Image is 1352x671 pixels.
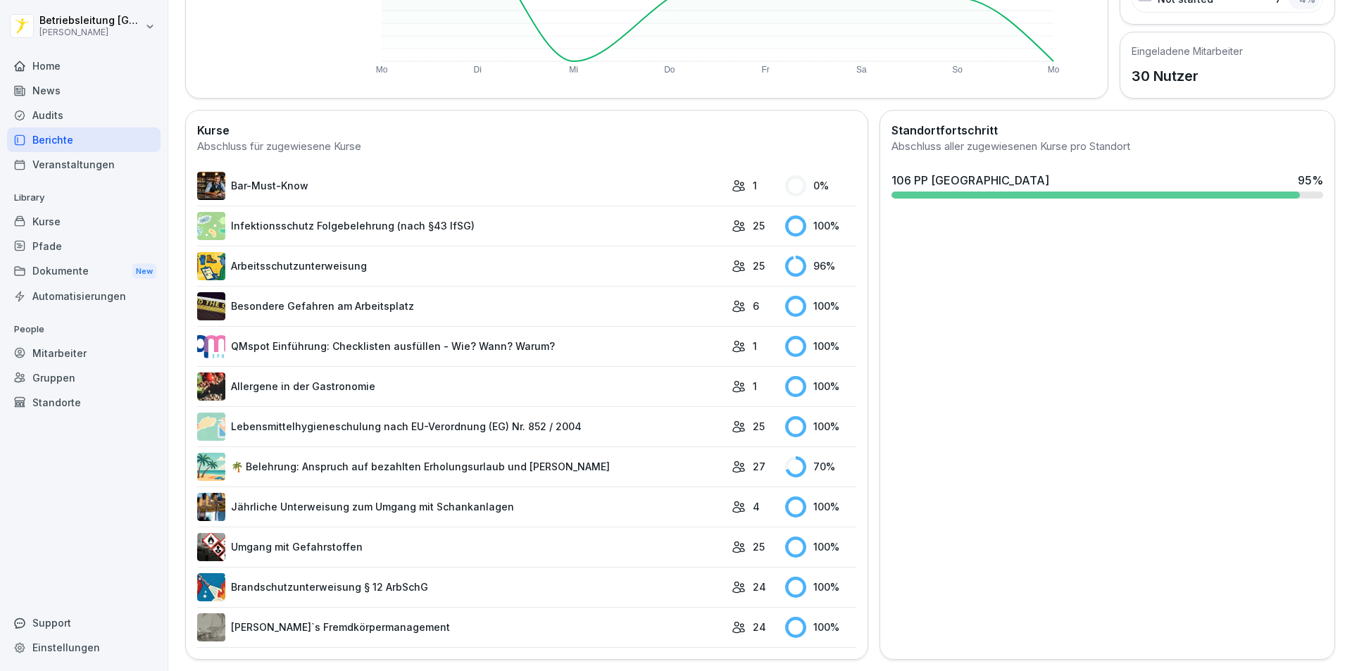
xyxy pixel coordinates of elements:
img: gsgognukgwbtoe3cnlsjjbmw.png [197,372,225,401]
a: QMspot Einführung: Checklisten ausfüllen - Wie? Wann? Warum? [197,332,725,360]
div: 100 % [785,215,856,237]
div: 95 % [1298,172,1323,189]
text: Mo [1048,65,1060,75]
p: 25 [753,539,765,554]
p: 25 [753,419,765,434]
text: Di [474,65,482,75]
a: Automatisierungen [7,284,161,308]
img: tgff07aey9ahi6f4hltuk21p.png [197,212,225,240]
a: 106 PP [GEOGRAPHIC_DATA]95% [886,166,1329,204]
img: s9mc00x6ussfrb3lxoajtb4r.png [197,453,225,481]
text: Mo [376,65,388,75]
a: Infektionsschutz Folgebelehrung (nach §43 IfSG) [197,212,725,240]
a: Jährliche Unterweisung zum Umgang mit Schankanlagen [197,493,725,521]
div: 96 % [785,256,856,277]
a: Veranstaltungen [7,152,161,177]
a: DokumenteNew [7,258,161,284]
img: bgsrfyvhdm6180ponve2jajk.png [197,252,225,280]
div: 100 % [785,617,856,638]
a: Pfade [7,234,161,258]
p: 30 Nutzer [1132,65,1243,87]
div: 100 % [785,416,856,437]
p: People [7,318,161,341]
p: 1 [753,178,757,193]
p: 27 [753,459,765,474]
h2: Kurse [197,122,856,139]
div: 100 % [785,376,856,397]
div: Support [7,610,161,635]
img: zq4t51x0wy87l3xh8s87q7rq.png [197,292,225,320]
p: 1 [753,339,757,353]
div: New [132,263,156,280]
p: [PERSON_NAME] [39,27,142,37]
div: 100 % [785,577,856,598]
a: Mitarbeiter [7,341,161,365]
a: Audits [7,103,161,127]
a: Brandschutzunterweisung § 12 ArbSchG [197,573,725,601]
img: gxsnf7ygjsfsmxd96jxi4ufn.png [197,413,225,441]
text: Mi [569,65,578,75]
img: avw4yih0pjczq94wjribdn74.png [197,172,225,200]
a: Besondere Gefahren am Arbeitsplatz [197,292,725,320]
a: Bar-Must-Know [197,172,725,200]
div: Abschluss für zugewiesene Kurse [197,139,856,155]
p: 24 [753,579,766,594]
img: rsy9vu330m0sw5op77geq2rv.png [197,332,225,360]
p: 1 [753,379,757,394]
a: Arbeitsschutzunterweisung [197,252,725,280]
div: 106 PP [GEOGRAPHIC_DATA] [891,172,1049,189]
p: 4 [753,499,760,514]
p: Betriebsleitung [GEOGRAPHIC_DATA] [39,15,142,27]
p: 6 [753,299,759,313]
a: News [7,78,161,103]
p: 24 [753,620,766,634]
a: [PERSON_NAME]`s Fremdkörpermanagement [197,613,725,641]
div: 0 % [785,175,856,196]
img: ro33qf0i8ndaw7nkfv0stvse.png [197,533,225,561]
img: b0iy7e1gfawqjs4nezxuanzk.png [197,573,225,601]
div: 100 % [785,537,856,558]
div: Abschluss aller zugewiesenen Kurse pro Standort [891,139,1323,155]
a: Home [7,54,161,78]
text: Sa [856,65,867,75]
div: 100 % [785,296,856,317]
div: 70 % [785,456,856,477]
a: Umgang mit Gefahrstoffen [197,533,725,561]
text: So [952,65,963,75]
h2: Standortfortschritt [891,122,1323,139]
div: 100 % [785,496,856,518]
img: ltafy9a5l7o16y10mkzj65ij.png [197,613,225,641]
p: 25 [753,218,765,233]
a: Einstellungen [7,635,161,660]
a: Kurse [7,209,161,234]
h5: Eingeladene Mitarbeiter [1132,44,1243,58]
div: 100 % [785,336,856,357]
a: Berichte [7,127,161,152]
text: Fr [761,65,769,75]
a: Lebensmittelhygieneschulung nach EU-Verordnung (EG) Nr. 852 / 2004 [197,413,725,441]
img: etou62n52bjq4b8bjpe35whp.png [197,493,225,521]
div: Dokumente [7,258,161,284]
a: Allergene in der Gastronomie [197,372,725,401]
a: Gruppen [7,365,161,390]
a: 🌴 Belehrung: Anspruch auf bezahlten Erholungsurlaub und [PERSON_NAME] [197,453,725,481]
p: 25 [753,258,765,273]
text: Do [664,65,675,75]
p: Library [7,187,161,209]
a: Standorte [7,390,161,415]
